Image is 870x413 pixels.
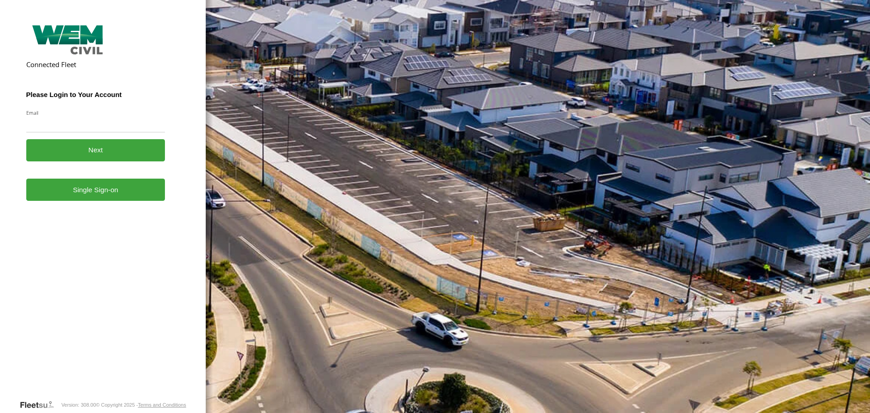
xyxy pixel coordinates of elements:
a: Single Sign-on [26,179,165,201]
a: Terms and Conditions [138,402,186,408]
h2: Connected Fleet [26,60,165,69]
a: Visit our Website [19,400,61,409]
div: © Copyright 2025 - [96,402,186,408]
button: Next [26,139,165,161]
div: Version: 308.00 [61,402,96,408]
label: Email [26,109,165,116]
img: WEM [26,25,110,54]
h3: Please Login to Your Account [26,91,165,98]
